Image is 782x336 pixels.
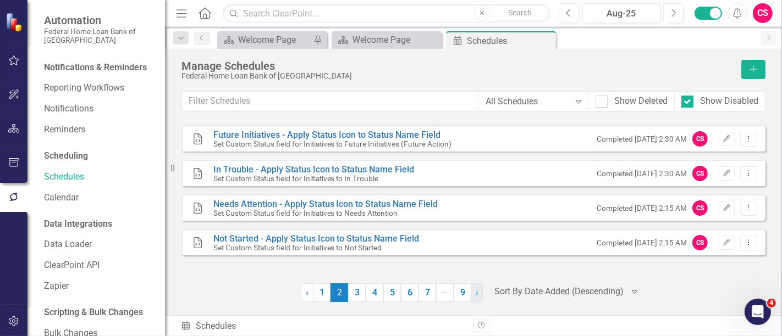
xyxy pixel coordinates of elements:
[44,280,154,293] a: Zapier
[366,283,383,302] a: 4
[44,218,112,231] div: Data Integrations
[306,287,309,298] span: ‹
[213,130,441,140] a: Future Initiatives - Apply Status Icon to Status Name Field
[383,283,401,302] a: 5
[486,95,570,108] div: All Schedules
[493,5,548,21] button: Search
[44,82,154,94] a: Reporting Workflows
[180,320,465,333] div: Schedules
[44,27,154,45] small: Federal Home Loan Bank of [GEOGRAPHIC_DATA]
[220,33,311,47] a: Welcome Page
[213,209,438,217] span: Set Custom Status field for Initiatives to Needs Attention
[181,91,478,111] input: Filter Schedules
[5,13,25,32] img: ClearPoint Strategy
[313,283,331,302] a: 1
[44,238,154,251] a: Data Loader
[582,3,660,23] button: Aug-25
[401,283,418,302] a: 6
[767,299,776,307] span: 4
[331,283,348,302] span: 2
[44,171,154,183] a: Schedules
[467,34,553,48] div: Schedules
[44,192,154,204] a: Calendar
[44,124,154,136] a: Reminders
[223,4,550,23] input: Search ClearPoint...
[597,134,687,144] span: Completed [DATE] 2:30 AM
[454,283,471,302] a: 9
[692,131,708,147] div: CS
[586,7,657,20] div: Aug-25
[753,3,773,23] button: CS
[181,60,736,72] div: Manage Schedules
[44,14,154,27] span: Automation
[213,244,420,252] span: Set Custom Status field for Initiatives to Not Started
[213,164,415,175] a: In Trouble - Apply Status Icon to Status Name Field
[700,95,758,108] div: Show Disabled
[348,283,366,302] a: 3
[181,72,736,80] div: Federal Home Loan Bank of [GEOGRAPHIC_DATA]
[692,200,708,216] div: CS
[44,150,88,163] div: Scheduling
[745,299,771,325] iframe: Intercom live chat
[213,140,452,148] span: Set Custom Status field for Initiatives to Future Initiatives (Future Action)
[692,166,708,181] div: CS
[334,33,439,47] a: Welcome Page
[692,235,708,250] div: CS
[508,8,532,17] span: Search
[44,103,154,115] a: Notifications
[44,259,154,272] a: ClearPoint API
[44,306,143,319] div: Scripting & Bulk Changes
[44,61,147,74] div: Notifications & Reminders
[597,238,687,248] span: Completed [DATE] 2:15 AM
[597,169,687,179] span: Completed [DATE] 2:30 AM
[353,33,439,47] div: Welcome Page
[418,283,436,302] a: 7
[597,203,687,214] span: Completed [DATE] 2:15 AM
[213,175,415,183] span: Set Custom Status field for Initiatives to In Trouble
[476,287,478,298] span: ›
[238,33,311,47] div: Welcome Page
[614,95,668,108] div: Show Deleted
[213,233,420,244] a: Not Started - Apply Status Icon to Status Name Field
[213,199,438,209] a: Needs Attention - Apply Status Icon to Status Name Field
